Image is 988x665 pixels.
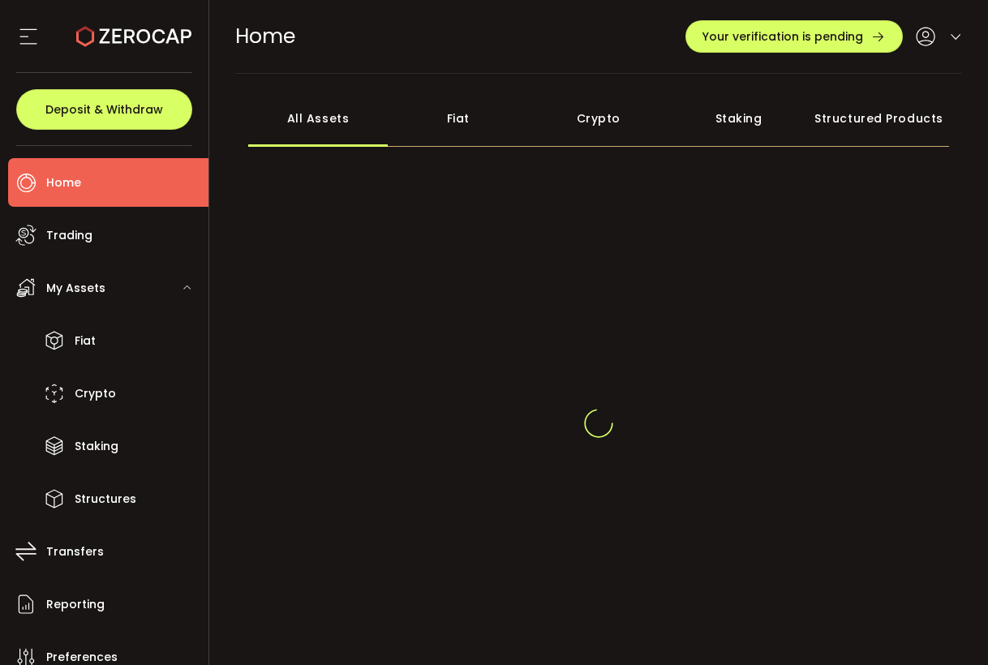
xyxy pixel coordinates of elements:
[75,382,116,405] span: Crypto
[45,104,163,115] span: Deposit & Withdraw
[235,22,295,50] span: Home
[685,20,903,53] button: Your verification is pending
[16,89,192,130] button: Deposit & Withdraw
[388,90,528,147] div: Fiat
[75,435,118,458] span: Staking
[702,31,863,42] span: Your verification is pending
[46,277,105,300] span: My Assets
[75,329,96,353] span: Fiat
[528,90,668,147] div: Crypto
[75,487,136,511] span: Structures
[46,593,105,616] span: Reporting
[46,224,92,247] span: Trading
[248,90,389,147] div: All Assets
[668,90,809,147] div: Staking
[46,540,104,564] span: Transfers
[809,90,949,147] div: Structured Products
[46,171,81,195] span: Home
